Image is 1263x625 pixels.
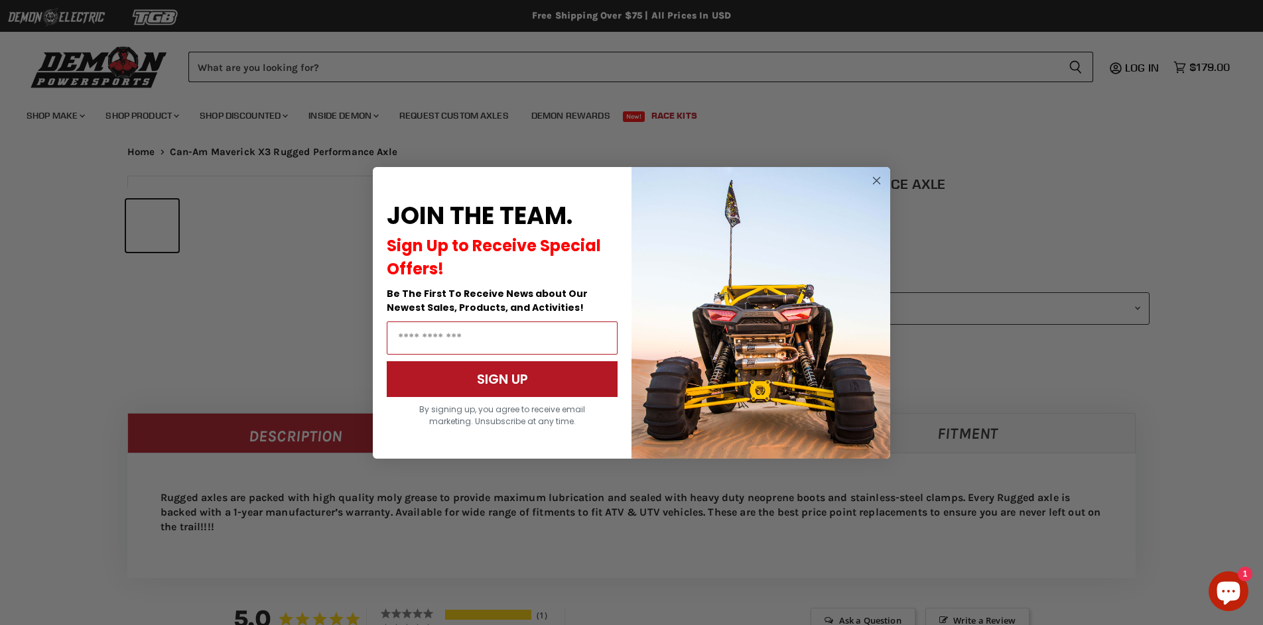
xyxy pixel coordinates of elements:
[387,321,618,355] input: Email Address
[1205,571,1252,614] inbox-online-store-chat: Shopify online store chat
[868,172,885,189] button: Close dialog
[387,235,601,280] span: Sign Up to Receive Special Offers!
[387,361,618,397] button: SIGN UP
[387,287,588,314] span: Be The First To Receive News about Our Newest Sales, Products, and Activities!
[419,404,585,427] span: By signing up, you agree to receive email marketing. Unsubscribe at any time.
[387,199,572,233] span: JOIN THE TEAM.
[631,167,890,459] img: a9095488-b6e7-41ba-879d-588abfab540b.jpeg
